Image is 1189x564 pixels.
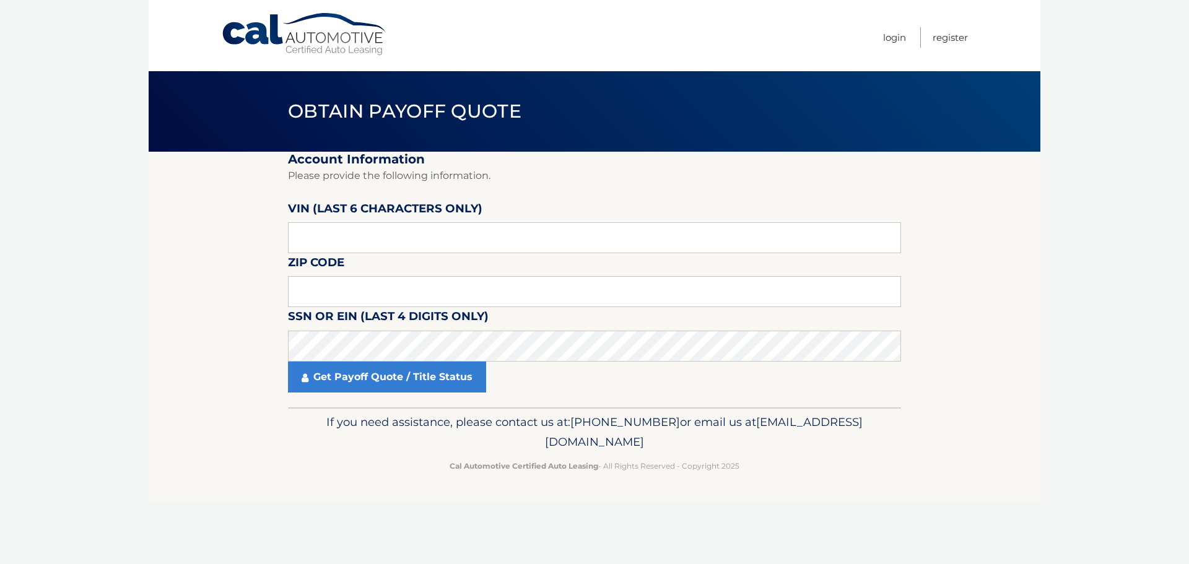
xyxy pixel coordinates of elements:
label: Zip Code [288,253,344,276]
a: Register [933,27,968,48]
span: Obtain Payoff Quote [288,100,521,123]
span: [PHONE_NUMBER] [570,415,680,429]
p: - All Rights Reserved - Copyright 2025 [296,459,893,472]
p: If you need assistance, please contact us at: or email us at [296,412,893,452]
h2: Account Information [288,152,901,167]
a: Get Payoff Quote / Title Status [288,362,486,393]
label: VIN (last 6 characters only) [288,199,482,222]
a: Login [883,27,906,48]
a: Cal Automotive [221,12,388,56]
p: Please provide the following information. [288,167,901,184]
strong: Cal Automotive Certified Auto Leasing [450,461,598,471]
label: SSN or EIN (last 4 digits only) [288,307,489,330]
